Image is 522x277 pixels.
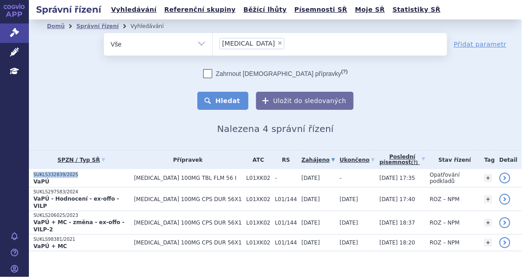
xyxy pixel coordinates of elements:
abbr: (?) [411,160,418,165]
span: L01XK02 [247,196,270,202]
a: Písemnosti SŘ [292,4,350,16]
button: Hledat [197,92,248,110]
span: - [340,175,341,181]
a: + [484,219,492,227]
span: ROZ – NPM [430,220,460,226]
span: [DATE] [340,220,358,226]
strong: VaPÚ + MC [33,243,67,249]
strong: VaPÚ [33,178,49,185]
span: [MEDICAL_DATA] 100MG TBL FLM 56 I [134,175,242,181]
span: L01XK02 [247,220,270,226]
span: Opatřování podkladů [430,172,460,184]
span: [DATE] 17:35 [379,175,415,181]
a: Vyhledávání [108,4,159,16]
th: RS [270,150,297,169]
span: Nalezena 4 správní řízení [217,123,334,134]
a: Přidat parametr [454,40,507,49]
span: L01XK02 [247,239,270,246]
span: [DATE] [302,239,320,246]
span: [DATE] 17:40 [379,196,415,202]
input: [MEDICAL_DATA] [287,38,292,49]
a: Ukončeno [340,154,375,166]
p: SUKLS98381/2021 [33,236,130,243]
span: [MEDICAL_DATA] [222,40,275,47]
span: ROZ – NPM [430,196,460,202]
span: [MEDICAL_DATA] 100MG CPS DUR 56X1 [134,220,242,226]
a: Správní řízení [76,23,119,29]
span: [DATE] [302,196,320,202]
span: [DATE] [340,239,358,246]
a: Moje SŘ [352,4,387,16]
a: Zahájeno [302,154,335,166]
span: - [275,175,297,181]
a: detail [499,194,510,205]
span: [MEDICAL_DATA] 100MG CPS DUR 56X1 [134,196,242,202]
span: ROZ – NPM [430,239,460,246]
span: [DATE] 18:20 [379,239,415,246]
th: ATC [242,150,270,169]
span: [DATE] 18:37 [379,220,415,226]
th: Tag [480,150,494,169]
a: + [484,195,492,203]
span: [DATE] [340,196,358,202]
abbr: (?) [341,69,348,75]
a: Domů [47,23,65,29]
a: detail [499,217,510,228]
span: [MEDICAL_DATA] 100MG CPS DUR 56X1 [134,239,242,246]
h2: Správní řízení [29,3,108,16]
button: Uložit do sledovaných [256,92,354,110]
th: Detail [495,150,522,169]
span: L01/144 [275,239,297,246]
p: SUKLS297583/2024 [33,189,130,195]
a: Referenční skupiny [162,4,238,16]
a: + [484,239,492,247]
a: + [484,174,492,182]
p: SUKLS206025/2023 [33,212,130,219]
th: Stav řízení [425,150,480,169]
a: SPZN / Typ SŘ [33,154,130,166]
a: Statistiky SŘ [390,4,443,16]
li: Vyhledávání [130,19,176,33]
a: detail [499,173,510,183]
label: Zahrnout [DEMOGRAPHIC_DATA] přípravky [203,69,348,78]
span: L01XK02 [247,175,270,181]
a: Běžící lhůty [241,4,289,16]
span: [DATE] [302,220,320,226]
span: × [277,40,283,46]
span: [DATE] [302,175,320,181]
a: detail [499,237,510,248]
span: L01/144 [275,196,297,202]
span: L01/144 [275,220,297,226]
strong: VaPÚ + MC - změna - ex-offo - VILP-2 [33,219,125,233]
strong: VaPÚ - Hodnocení - ex-offo - VILP [33,196,119,209]
a: Poslednípísemnost(?) [379,150,425,169]
p: SUKLS332839/2025 [33,172,130,178]
th: Přípravek [130,150,242,169]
